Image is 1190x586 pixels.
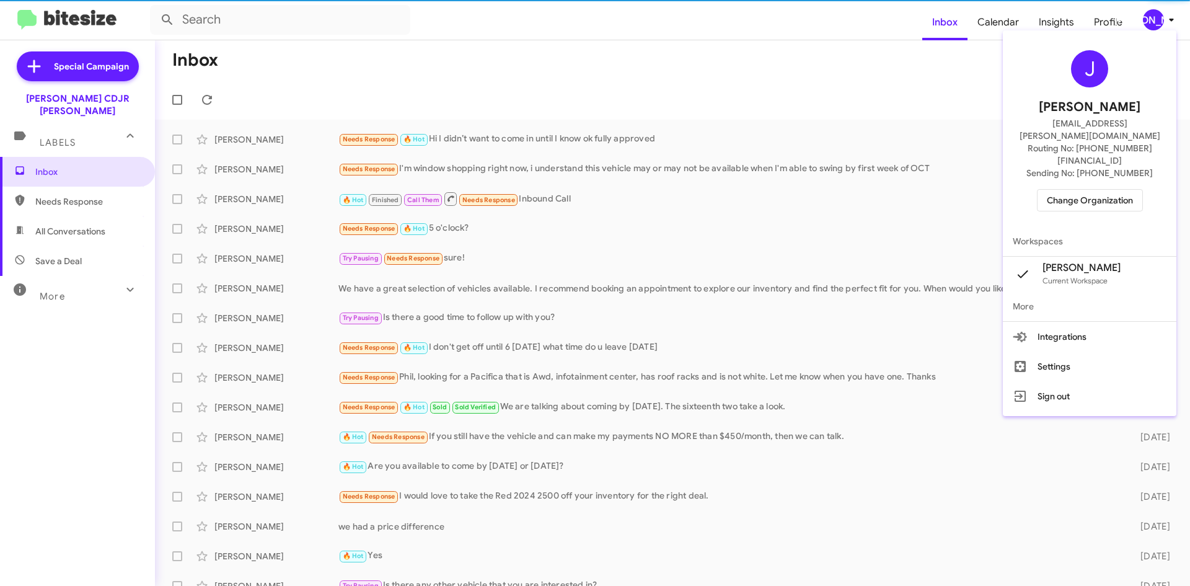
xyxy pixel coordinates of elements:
span: Change Organization [1047,190,1133,211]
button: Integrations [1003,322,1176,352]
span: More [1003,291,1176,321]
span: Workspaces [1003,226,1176,256]
span: [PERSON_NAME] [1039,97,1140,117]
div: J [1071,50,1108,87]
button: Change Organization [1037,189,1143,211]
button: Settings [1003,352,1176,381]
span: Sending No: [PHONE_NUMBER] [1026,167,1153,179]
span: Current Workspace [1042,276,1108,285]
span: [EMAIL_ADDRESS][PERSON_NAME][DOMAIN_NAME] [1018,117,1161,142]
span: Routing No: [PHONE_NUMBER][FINANCIAL_ID] [1018,142,1161,167]
button: Sign out [1003,381,1176,411]
span: [PERSON_NAME] [1042,262,1121,274]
